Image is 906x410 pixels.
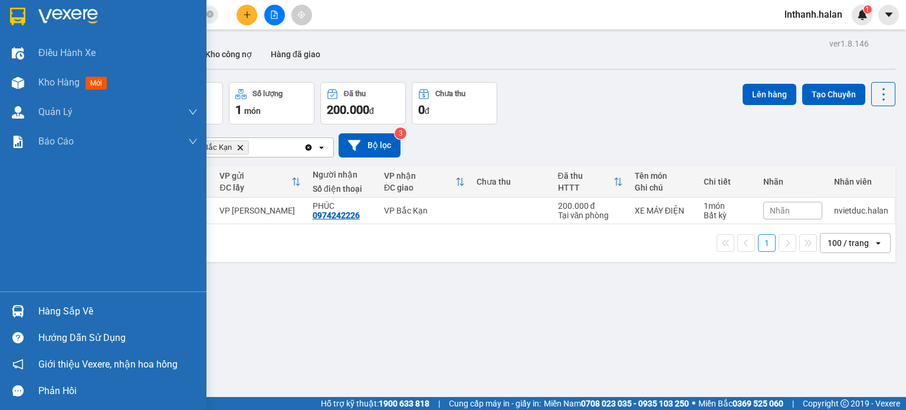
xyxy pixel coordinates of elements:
[270,11,278,19] span: file-add
[321,397,429,410] span: Hỗ trợ kỹ thuật:
[802,84,865,105] button: Tạo Chuyến
[10,8,25,25] img: logo-vxr
[192,143,232,152] span: VP Bắc Kạn
[313,184,372,193] div: Số điện thoại
[196,40,261,68] button: Kho công nợ
[384,171,455,181] div: VP nhận
[552,166,629,198] th: Toggle SortBy
[12,106,24,119] img: warehouse-icon
[704,211,751,220] div: Bất kỳ
[438,397,440,410] span: |
[878,5,899,25] button: caret-down
[237,144,244,151] svg: Delete
[38,329,198,347] div: Hướng dẫn sử dụng
[792,397,794,410] span: |
[251,142,252,153] input: Selected VP Bắc Kạn.
[384,206,465,215] div: VP Bắc Kạn
[38,77,80,88] span: Kho hàng
[187,140,249,155] span: VP Bắc Kạn, close by backspace
[38,134,74,149] span: Báo cáo
[884,9,894,20] span: caret-down
[704,177,751,186] div: Chi tiết
[291,5,312,25] button: aim
[733,399,783,408] strong: 0369 525 060
[698,397,783,410] span: Miền Bắc
[237,5,257,25] button: plus
[770,206,790,215] span: Nhãn
[435,90,465,98] div: Chưa thu
[395,127,406,139] sup: 3
[252,90,283,98] div: Số lượng
[558,171,613,181] div: Đã thu
[344,90,366,98] div: Đã thu
[188,137,198,146] span: down
[857,9,868,20] img: icon-new-feature
[379,399,429,408] strong: 1900 633 818
[339,133,401,158] button: Bộ lọc
[264,5,285,25] button: file-add
[834,206,888,215] div: nvietduc.halan
[834,177,888,186] div: Nhân viên
[412,82,497,124] button: Chưa thu0đ
[12,385,24,396] span: message
[38,104,73,119] span: Quản Lý
[313,201,372,211] div: PHÚC
[214,166,306,198] th: Toggle SortBy
[12,305,24,317] img: warehouse-icon
[763,177,822,186] div: Nhãn
[841,399,849,408] span: copyright
[384,183,455,192] div: ĐC giao
[206,11,214,18] span: close-circle
[313,170,372,179] div: Người nhận
[12,359,24,370] span: notification
[635,183,692,192] div: Ghi chú
[313,211,360,220] div: 0974242226
[38,303,198,320] div: Hàng sắp về
[581,399,689,408] strong: 0708 023 035 - 0935 103 250
[558,201,623,211] div: 200.000 đ
[477,177,546,186] div: Chưa thu
[865,5,869,14] span: 1
[12,47,24,60] img: warehouse-icon
[558,183,613,192] div: HTTT
[38,357,178,372] span: Giới thiệu Vexere, nhận hoa hồng
[829,37,869,50] div: ver 1.8.146
[12,77,24,89] img: warehouse-icon
[261,40,330,68] button: Hàng đã giao
[219,183,291,192] div: ĐC lấy
[369,106,374,116] span: đ
[874,238,883,248] svg: open
[244,106,261,116] span: món
[743,84,796,105] button: Lên hàng
[425,106,429,116] span: đ
[704,201,751,211] div: 1 món
[864,5,872,14] sup: 1
[327,103,369,117] span: 200.000
[449,397,541,410] span: Cung cấp máy in - giấy in:
[188,107,198,117] span: down
[418,103,425,117] span: 0
[775,7,852,22] span: lnthanh.halan
[317,143,326,152] svg: open
[635,206,692,215] div: XE MÁY ĐIỆN
[235,103,242,117] span: 1
[544,397,689,410] span: Miền Nam
[692,401,695,406] span: ⚪️
[38,382,198,400] div: Phản hồi
[38,45,96,60] span: Điều hành xe
[320,82,406,124] button: Đã thu200.000đ
[828,237,869,249] div: 100 / trang
[635,171,692,181] div: Tên món
[206,9,214,21] span: close-circle
[297,11,306,19] span: aim
[378,166,471,198] th: Toggle SortBy
[219,206,300,215] div: VP [PERSON_NAME]
[86,77,107,90] span: mới
[243,11,251,19] span: plus
[304,143,313,152] svg: Clear all
[758,234,776,252] button: 1
[558,211,623,220] div: Tại văn phòng
[12,136,24,148] img: solution-icon
[229,82,314,124] button: Số lượng1món
[12,332,24,343] span: question-circle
